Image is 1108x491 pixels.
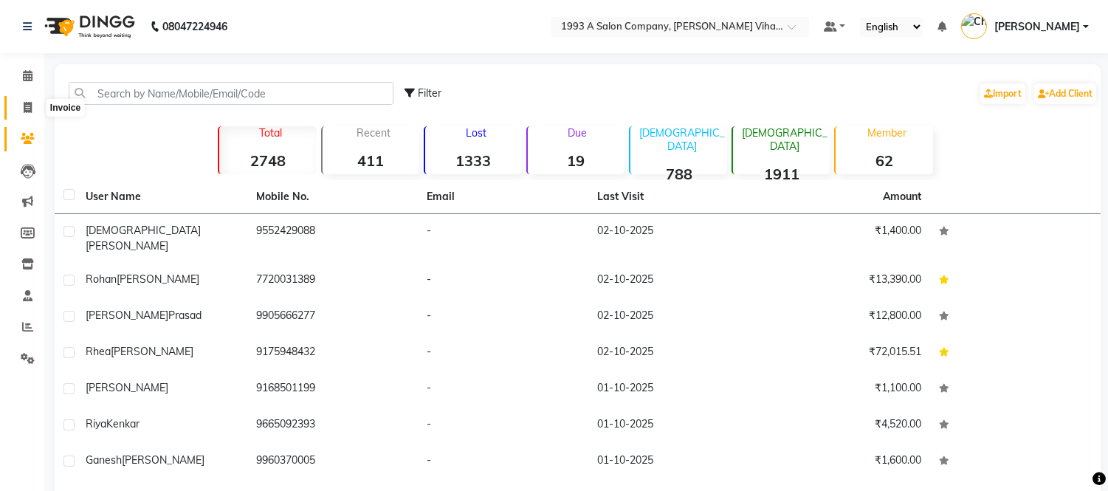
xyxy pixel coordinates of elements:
[219,151,316,170] strong: 2748
[980,83,1025,104] a: Import
[86,239,168,253] span: [PERSON_NAME]
[760,335,930,371] td: ₹72,015.51
[1034,83,1096,104] a: Add Client
[528,151,624,170] strong: 19
[994,19,1080,35] span: [PERSON_NAME]
[86,224,201,237] span: [DEMOGRAPHIC_DATA]
[247,263,418,299] td: 7720031389
[247,371,418,408] td: 9168501199
[961,13,987,39] img: Chetan Ambekar
[588,299,759,335] td: 02-10-2025
[86,309,168,322] span: [PERSON_NAME]
[328,126,419,140] p: Recent
[247,408,418,444] td: 9665092393
[760,371,930,408] td: ₹1,100.00
[247,180,418,214] th: Mobile No.
[760,214,930,263] td: ₹1,400.00
[733,165,830,183] strong: 1911
[588,444,759,480] td: 01-10-2025
[874,180,930,213] th: Amount
[760,263,930,299] td: ₹13,390.00
[739,126,830,153] p: [DEMOGRAPHIC_DATA]
[418,214,588,263] td: -
[247,299,418,335] td: 9905666277
[86,381,168,394] span: [PERSON_NAME]
[588,371,759,408] td: 01-10-2025
[431,126,522,140] p: Lost
[117,272,199,286] span: [PERSON_NAME]
[760,299,930,335] td: ₹12,800.00
[418,180,588,214] th: Email
[418,444,588,480] td: -
[588,408,759,444] td: 01-10-2025
[86,453,122,467] span: Ganesh
[588,335,759,371] td: 02-10-2025
[106,417,140,430] span: Kenkar
[86,417,106,430] span: Riya
[168,309,202,322] span: Prasad
[86,272,117,286] span: rohan
[418,408,588,444] td: -
[418,86,441,100] span: Filter
[247,335,418,371] td: 9175948432
[418,371,588,408] td: -
[418,335,588,371] td: -
[69,82,393,105] input: Search by Name/Mobile/Email/Code
[162,6,227,47] b: 08047224946
[760,408,930,444] td: ₹4,520.00
[588,263,759,299] td: 02-10-2025
[531,126,624,140] p: Due
[588,180,759,214] th: Last Visit
[425,151,522,170] strong: 1333
[38,6,139,47] img: logo
[111,345,193,358] span: [PERSON_NAME]
[247,444,418,480] td: 9960370005
[77,180,247,214] th: User Name
[418,263,588,299] td: -
[225,126,316,140] p: Total
[588,214,759,263] td: 02-10-2025
[636,126,727,153] p: [DEMOGRAPHIC_DATA]
[247,214,418,263] td: 9552429088
[630,165,727,183] strong: 788
[760,444,930,480] td: ₹1,600.00
[122,453,204,467] span: [PERSON_NAME]
[836,151,932,170] strong: 62
[47,99,84,117] div: Invoice
[323,151,419,170] strong: 411
[418,299,588,335] td: -
[86,345,111,358] span: Rhea
[842,126,932,140] p: Member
